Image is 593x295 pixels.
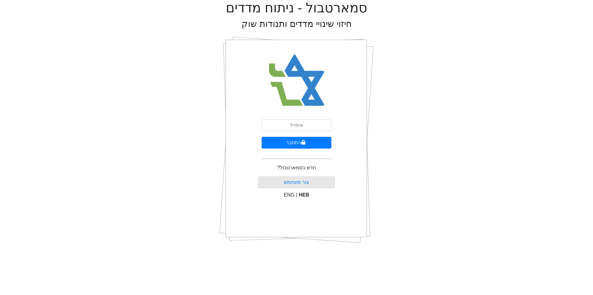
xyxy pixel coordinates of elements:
span: ENG [284,192,295,197]
span: HEB [299,192,309,197]
h2: חיזוי שינויי מדדים ותנודות שוק [242,19,352,29]
img: Smart Bull [263,46,330,115]
button: צור משתמש [258,176,335,188]
button: התחבר [262,137,331,149]
input: אימייל [262,119,331,131]
p: חדש בסמארטבול? [277,164,316,171]
span: | [296,192,297,197]
a: צור משתמש [284,180,309,185]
